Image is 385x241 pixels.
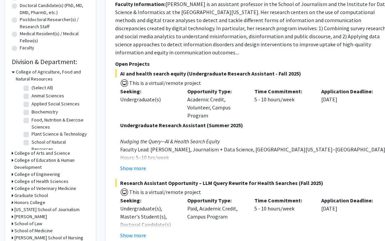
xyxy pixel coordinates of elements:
p: Time Commitment: [254,87,311,95]
label: (Select All) [32,84,53,91]
h3: School of Medicine [14,227,53,234]
h3: College of Engineering [14,171,60,178]
button: Show more [120,231,146,239]
p: Opportunity Type: [187,196,244,204]
h3: [PERSON_NAME] [14,213,47,220]
label: Plant Science & Technology [32,131,87,138]
div: Undergraduate(s) [120,95,177,103]
h3: Graduate School [14,192,48,199]
p: Application Deadline: [321,196,378,204]
h3: College of Veterinary Medicine [14,185,76,192]
label: Doctoral Candidate(s) (PhD, MD, DMD, PharmD, etc.) [20,2,89,16]
div: 5 - 10 hours/week [249,196,317,239]
em: Nudging the Query—AI & Health Search Equity [120,138,220,145]
label: Applied Social Sciences [32,100,80,107]
span: This is a virtual/remote project [129,80,201,86]
label: Animal Sciences [32,92,64,99]
label: Postdoctoral Researcher(s) / Research Staff [20,16,89,30]
p: Seeking: [120,196,177,204]
h2: Division & Department: [12,58,89,66]
div: 5 - 10 hours/week [249,87,317,119]
h3: College of Health Sciences [14,178,68,185]
strong: Undergraduate Research Assistant (Summer 2025) [120,122,243,129]
div: [DATE] [316,87,383,119]
label: Food, Nutrition & Exercise Sciences [32,116,87,131]
h3: [US_STATE] School of Journalism [14,206,80,213]
p: Seeking: [120,87,177,95]
span: This is a virtual/remote project [129,189,201,195]
iframe: Chat [5,211,29,236]
label: Biochemistry [32,108,58,115]
h3: College of Education & Human Development [14,157,89,171]
p: Opportunity Type: [187,87,244,95]
button: Show more [120,164,146,172]
span: Hours: 5~10 hrs/week [120,154,169,161]
div: Academic Credit, Volunteer, Campus Program [182,87,249,119]
label: Faculty [20,44,34,51]
h3: College of Arts and Science [14,150,70,157]
label: Medical Resident(s) / Medical Fellow(s) [20,30,89,44]
b: Faculty Information: [115,1,165,7]
p: Time Commitment: [254,196,311,204]
p: Application Deadline: [321,87,378,95]
div: Paid, Academic Credit, Campus Program [182,196,249,239]
div: [DATE] [316,196,383,239]
h3: Honors College [14,199,45,206]
h3: College of Agriculture, Food and Natural Resources [16,68,89,83]
label: School of Natural Resources [32,139,87,153]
